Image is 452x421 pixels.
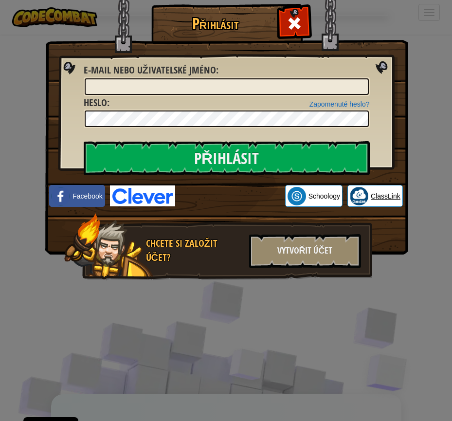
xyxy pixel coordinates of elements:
img: classlink-logo-small.png [350,187,368,205]
input: Přihlásit [84,141,370,175]
span: Facebook [72,191,102,201]
label: : [84,96,109,110]
span: Schoology [308,191,340,201]
iframe: Tlačítko Přihlášení přes Google [175,185,285,207]
div: Chcete si založit účet? [146,237,243,264]
span: ClassLink [371,191,400,201]
label: : [84,63,218,77]
img: clever-logo-blue.png [110,185,175,206]
a: Zapomenuté heslo? [309,100,370,108]
span: E-mail nebo uživatelské jméno [84,63,216,76]
img: facebook_small.png [52,187,70,205]
img: schoology.png [288,187,306,205]
h1: Přihlásit [154,15,278,32]
span: Heslo [84,96,107,109]
div: Vytvořit účet [249,234,361,268]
